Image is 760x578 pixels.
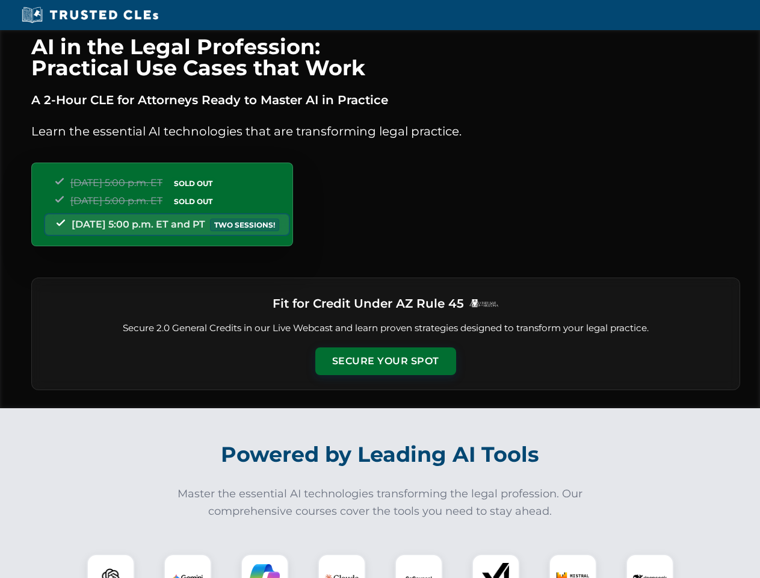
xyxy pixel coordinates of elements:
[47,433,714,476] h2: Powered by Leading AI Tools
[31,36,740,78] h1: AI in the Legal Profession: Practical Use Cases that Work
[469,299,499,308] img: Logo
[31,122,740,141] p: Learn the essential AI technologies that are transforming legal practice.
[18,6,162,24] img: Trusted CLEs
[46,322,725,335] p: Secure 2.0 General Credits in our Live Webcast and learn proven strategies designed to transform ...
[31,90,740,110] p: A 2-Hour CLE for Attorneys Ready to Master AI in Practice
[170,485,591,520] p: Master the essential AI technologies transforming the legal profession. Our comprehensive courses...
[315,347,456,375] button: Secure Your Spot
[170,195,217,208] span: SOLD OUT
[70,195,162,207] span: [DATE] 5:00 p.m. ET
[170,177,217,190] span: SOLD OUT
[273,293,464,314] h3: Fit for Credit Under AZ Rule 45
[70,177,162,188] span: [DATE] 5:00 p.m. ET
